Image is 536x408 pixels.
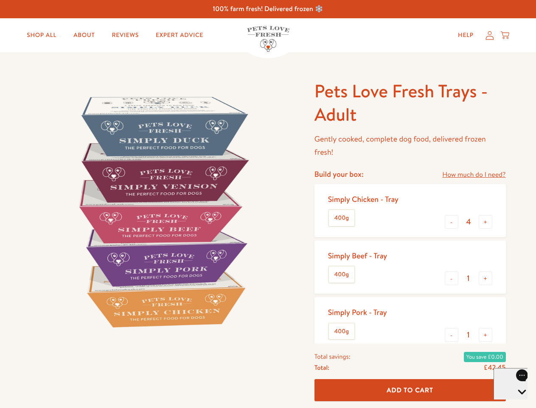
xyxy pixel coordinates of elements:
[67,27,101,44] a: About
[149,27,210,44] a: Expert Advice
[442,169,505,181] a: How much do I need?
[445,328,458,342] button: -
[328,194,398,204] div: Simply Chicken - Tray
[479,328,492,342] button: +
[464,352,506,362] span: You save £0.00
[314,351,351,362] span: Total savings:
[328,307,387,317] div: Simply Pork - Tray
[387,385,433,394] span: Add To Cart
[445,215,458,229] button: -
[314,362,329,373] span: Total:
[31,79,294,343] img: Pets Love Fresh Trays - Adult
[314,133,506,159] p: Gently cooked, complete dog food, delivered frozen fresh!
[479,272,492,285] button: +
[494,368,528,399] iframe: Gorgias live chat messenger
[329,323,354,340] label: 400g
[20,27,63,44] a: Shop All
[314,169,364,179] h4: Build your box:
[329,210,354,226] label: 400g
[247,26,289,52] img: Pets Love Fresh
[328,251,387,261] div: Simply Beef - Tray
[479,215,492,229] button: +
[329,266,354,283] label: 400g
[484,363,506,372] span: £42.45
[451,27,480,44] a: Help
[314,79,506,126] h1: Pets Love Fresh Trays - Adult
[314,379,506,402] button: Add To Cart
[105,27,145,44] a: Reviews
[445,272,458,285] button: -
